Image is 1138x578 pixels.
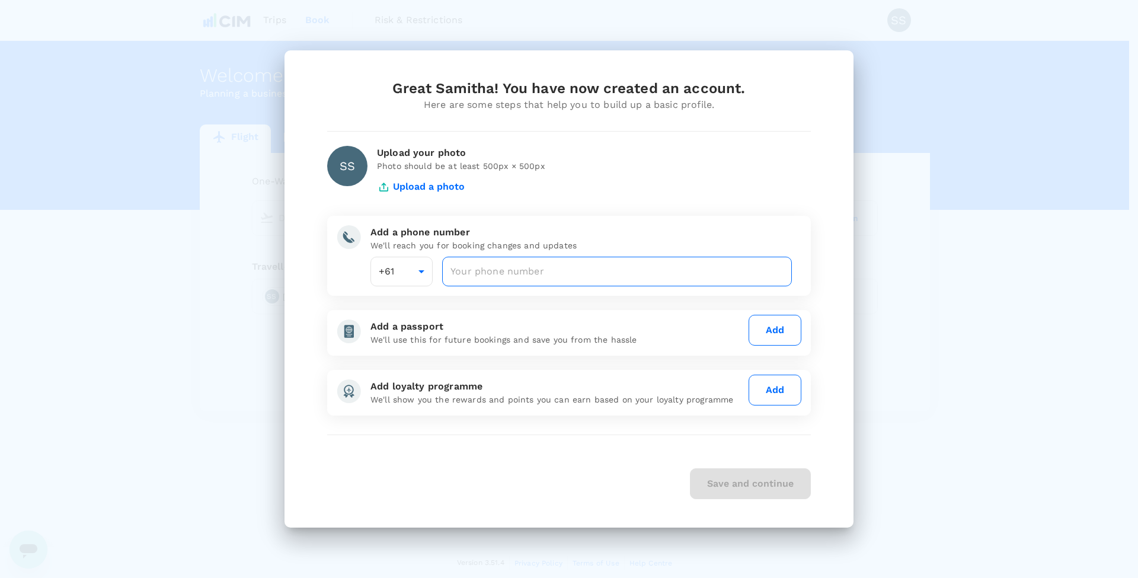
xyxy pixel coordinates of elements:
[370,239,792,251] p: We'll reach you for booking changes and updates
[749,315,801,346] button: Add
[337,225,361,249] img: add-phone-number
[370,257,433,286] div: +61
[370,394,744,405] p: We'll show you the rewards and points you can earn based on your loyalty programme
[442,257,792,286] input: Your phone number
[377,160,811,172] p: Photo should be at least 500px × 500px
[327,98,811,112] div: Here are some steps that help you to build up a basic profile.
[370,334,744,346] p: We'll use this for future bookings and save you from the hassle
[370,225,792,239] div: Add a phone number
[370,320,744,334] div: Add a passport
[327,146,367,186] div: SS
[370,379,744,394] div: Add loyalty programme
[379,266,394,277] span: +61
[749,375,801,405] button: Add
[337,320,361,343] img: add-passport
[337,379,361,403] img: add-loyalty
[377,146,811,160] div: Upload your photo
[377,172,465,202] button: Upload a photo
[327,79,811,98] div: Great Samitha! You have now created an account.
